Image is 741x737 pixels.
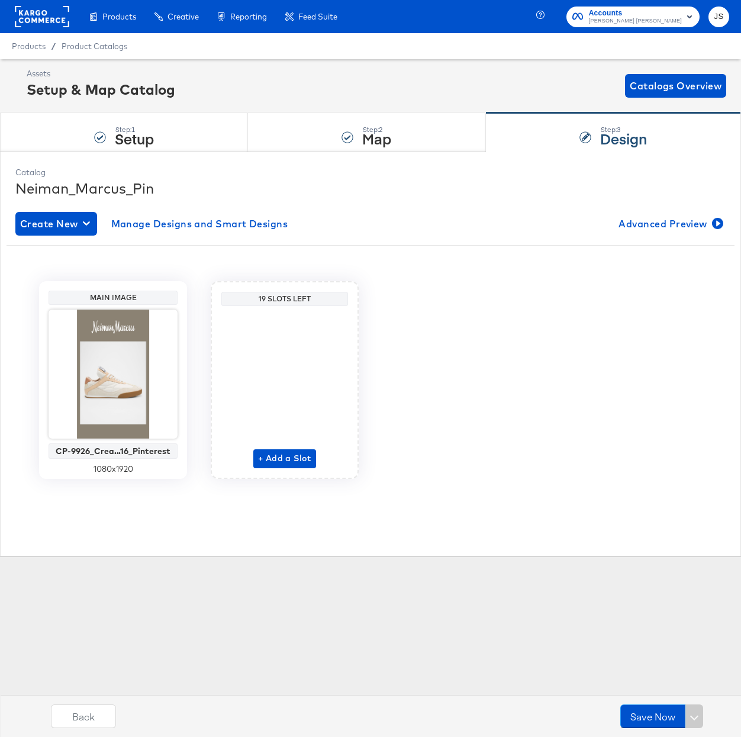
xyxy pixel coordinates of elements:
button: + Add a Slot [253,449,316,468]
strong: Map [362,128,391,148]
span: Manage Designs and Smart Designs [111,215,288,232]
div: CP-9926_Crea...16_Pinterest [51,446,175,456]
button: Back [51,704,116,728]
button: Manage Designs and Smart Designs [107,212,293,236]
div: 19 Slots Left [224,294,345,304]
span: JS [713,10,724,24]
div: Setup & Map Catalog [27,79,175,99]
a: Product Catalogs [62,41,127,51]
div: 1080 x 1920 [49,464,178,475]
strong: Design [600,128,647,148]
span: Reporting [230,12,267,21]
button: JS [708,7,729,27]
button: Advanced Preview [614,212,726,236]
span: [PERSON_NAME] [PERSON_NAME] [589,17,682,26]
span: Feed Suite [298,12,337,21]
span: Products [102,12,136,21]
span: Products [12,41,46,51]
button: Accounts[PERSON_NAME] [PERSON_NAME] [566,7,700,27]
button: Save Now [620,704,685,728]
span: + Add a Slot [258,451,311,466]
span: / [46,41,62,51]
div: Step: 2 [362,125,391,134]
strong: Setup [115,128,154,148]
span: Catalogs Overview [630,78,721,94]
div: Catalog [15,167,726,178]
span: Advanced Preview [618,215,721,232]
button: Catalogs Overview [625,74,726,98]
div: Step: 3 [600,125,647,134]
button: Create New [15,212,97,236]
span: Creative [167,12,199,21]
div: Neiman_Marcus_Pin [15,178,726,198]
div: Main Image [51,293,175,302]
span: Create New [20,215,92,232]
div: Step: 1 [115,125,154,134]
span: Accounts [589,7,682,20]
div: Assets [27,68,175,79]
